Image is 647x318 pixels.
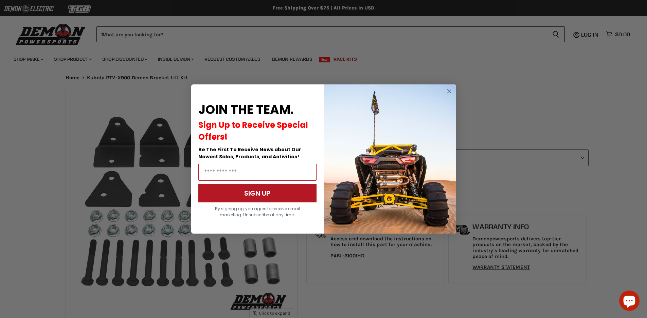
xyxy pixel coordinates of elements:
[215,206,300,218] span: By signing up, you agree to receive email marketing. Unsubscribe at any time.
[198,119,308,142] span: Sign Up to Receive Special Offers!
[617,291,642,313] inbox-online-store-chat: Shopify online store chat
[198,101,293,118] span: JOIN THE TEAM.
[445,87,453,96] button: Close dialog
[198,184,317,202] button: SIGN UP
[324,84,456,234] img: a9095488-b6e7-41ba-879d-588abfab540b.jpeg
[198,164,317,181] input: Email Address
[198,146,301,160] span: Be The First To Receive News about Our Newest Sales, Products, and Activities!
